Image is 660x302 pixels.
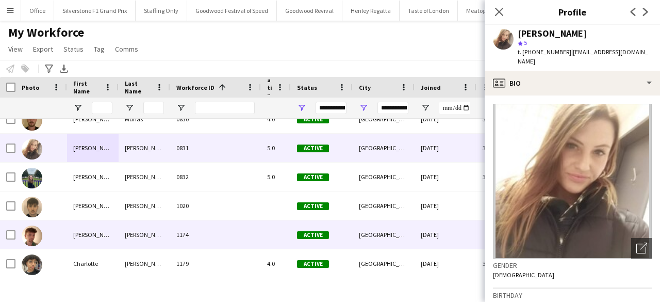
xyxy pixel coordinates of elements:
[136,1,187,21] button: Staffing Only
[67,163,119,191] div: [PERSON_NAME]
[476,163,496,191] div: 358 days
[111,42,142,56] a: Comms
[415,220,476,249] div: [DATE]
[170,134,261,162] div: 0831
[63,44,84,54] span: Status
[261,134,291,162] div: 5.0
[119,249,170,278] div: [PERSON_NAME]
[22,139,42,160] img: Jessica Sutton
[195,102,255,114] input: Workforce ID Filter Input
[67,134,119,162] div: [PERSON_NAME]
[485,5,660,19] h3: Profile
[22,255,42,275] img: Charlotte Munroe
[8,44,23,54] span: View
[493,261,652,270] h3: Gender
[33,44,53,54] span: Export
[22,110,42,131] img: Jozef Murias
[415,192,476,220] div: [DATE]
[67,220,119,249] div: [PERSON_NAME]
[90,42,109,56] a: Tag
[22,168,42,188] img: Isabella Moxham-Mead
[73,103,82,113] button: Open Filter Menu
[415,134,476,162] div: [DATE]
[631,238,652,259] div: Open photos pop-in
[8,25,84,40] span: My Workforce
[359,84,371,91] span: City
[297,173,329,181] span: Active
[22,226,42,246] img: Aidan Hanmore
[493,271,554,279] span: [DEMOGRAPHIC_DATA]
[21,1,54,21] button: Office
[476,134,496,162] div: 358 days
[353,220,415,249] div: [GEOGRAPHIC_DATA]
[353,249,415,278] div: [GEOGRAPHIC_DATA]
[119,163,170,191] div: [PERSON_NAME]
[415,163,476,191] div: [DATE]
[125,80,152,95] span: Last Name
[29,42,57,56] a: Export
[421,84,441,91] span: Joined
[92,102,112,114] input: First Name Filter Input
[170,192,261,220] div: 1020
[143,102,164,114] input: Last Name Filter Input
[297,145,329,152] span: Active
[353,134,415,162] div: [GEOGRAPHIC_DATA]
[176,84,214,91] span: Workforce ID
[359,103,368,113] button: Open Filter Menu
[297,103,306,113] button: Open Filter Menu
[54,1,136,21] button: Silverstone F1 Grand Prix
[524,39,527,46] span: 5
[125,103,134,113] button: Open Filter Menu
[170,249,261,278] div: 1179
[518,48,648,65] span: | [EMAIL_ADDRESS][DOMAIN_NAME]
[415,249,476,278] div: [DATE]
[261,249,291,278] div: 4.0
[415,105,476,133] div: [DATE]
[261,105,291,133] div: 4.0
[67,105,119,133] div: [PERSON_NAME]
[421,103,430,113] button: Open Filter Menu
[176,103,186,113] button: Open Filter Menu
[297,84,317,91] span: Status
[261,163,291,191] div: 5.0
[94,44,105,54] span: Tag
[297,231,329,239] span: Active
[119,192,170,220] div: [PERSON_NAME]
[458,1,500,21] button: Meatopia
[353,163,415,191] div: [GEOGRAPHIC_DATA]
[187,1,277,21] button: Goodwood Festival of Speed
[400,1,458,21] button: Taste of London
[119,105,170,133] div: Murias
[58,62,70,75] app-action-btn: Export XLSX
[297,260,329,268] span: Active
[297,202,329,210] span: Active
[277,1,342,21] button: Goodwood Revival
[297,116,329,123] span: Active
[119,220,170,249] div: [PERSON_NAME]
[43,62,55,75] app-action-btn: Advanced filters
[439,102,470,114] input: Joined Filter Input
[67,249,119,278] div: Charlotte
[4,42,27,56] a: View
[476,249,496,278] div: 36 days
[476,105,496,133] div: 358 days
[170,220,261,249] div: 1174
[493,291,652,300] h3: Birthday
[267,68,272,107] span: Rating
[59,42,88,56] a: Status
[67,192,119,220] div: [PERSON_NAME]
[353,105,415,133] div: [GEOGRAPHIC_DATA]
[518,48,571,56] span: t. [PHONE_NUMBER]
[493,104,652,259] img: Crew avatar or photo
[170,163,261,191] div: 0832
[518,29,587,38] div: [PERSON_NAME]
[485,71,660,96] div: Bio
[119,134,170,162] div: [PERSON_NAME]
[22,197,42,217] img: Jacob Keville
[342,1,400,21] button: Henley Regatta
[170,105,261,133] div: 0830
[115,44,138,54] span: Comms
[73,80,100,95] span: First Name
[353,192,415,220] div: [GEOGRAPHIC_DATA]
[22,84,39,91] span: Photo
